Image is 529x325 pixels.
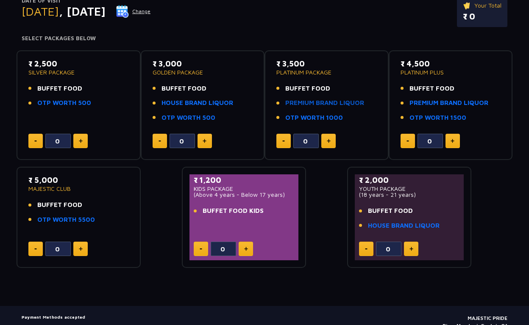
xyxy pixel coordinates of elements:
p: SILVER PACKAGE [28,69,129,75]
img: plus [203,139,206,143]
img: minus [34,248,37,250]
span: BUFFET FOOD [285,84,330,94]
span: BUFFET FOOD [368,206,413,216]
p: PLATINUM PLUS [401,69,501,75]
p: (Above 4 years - Below 17 years) [194,192,294,198]
p: (18 years - 21 years) [359,192,459,198]
span: BUFFET FOOD [409,84,454,94]
p: ₹ 2,500 [28,58,129,69]
a: OTP WORTH 1500 [409,113,466,123]
img: minus [159,140,161,142]
p: ₹ 1,200 [194,174,294,186]
p: KIDS PACKAGE [194,186,294,192]
span: BUFFET FOOD [37,200,82,210]
button: Change [116,5,151,18]
img: plus [79,247,83,251]
span: , [DATE] [59,4,106,18]
p: YOUTH PACKAGE [359,186,459,192]
a: PREMIUM BRAND LIQUOR [409,98,488,108]
img: minus [200,248,202,250]
span: BUFFET FOOD [161,84,206,94]
p: ₹ 3,000 [153,58,253,69]
p: Your Total [463,1,501,10]
span: BUFFET FOOD [37,84,82,94]
p: ₹ 5,000 [28,174,129,186]
p: ₹ 4,500 [401,58,501,69]
p: ₹ 3,500 [276,58,377,69]
p: ₹ 0 [463,10,501,23]
p: ₹ 2,000 [359,174,459,186]
a: HOUSE BRAND LIQUOR [368,221,440,231]
a: OTP WORTH 500 [37,98,91,108]
img: plus [244,247,248,251]
a: PREMIUM BRAND LIQUOR [285,98,364,108]
img: plus [327,139,331,143]
p: PLATINUM PACKAGE [276,69,377,75]
h4: Select Packages Below [22,35,507,42]
img: plus [409,247,413,251]
h5: Payment Methods accepted [22,314,168,319]
p: MAJESTIC CLUB [28,186,129,192]
img: minus [34,140,37,142]
img: ticket [463,1,472,10]
span: [DATE] [22,4,59,18]
img: minus [365,248,368,250]
a: HOUSE BRAND LIQUOR [161,98,233,108]
span: BUFFET FOOD KIDS [203,206,264,216]
a: OTP WORTH 5500 [37,215,95,225]
a: OTP WORTH 500 [161,113,215,123]
img: plus [451,139,454,143]
img: plus [79,139,83,143]
p: GOLDEN PACKAGE [153,69,253,75]
a: OTP WORTH 1000 [285,113,343,123]
img: minus [282,140,285,142]
img: minus [406,140,409,142]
